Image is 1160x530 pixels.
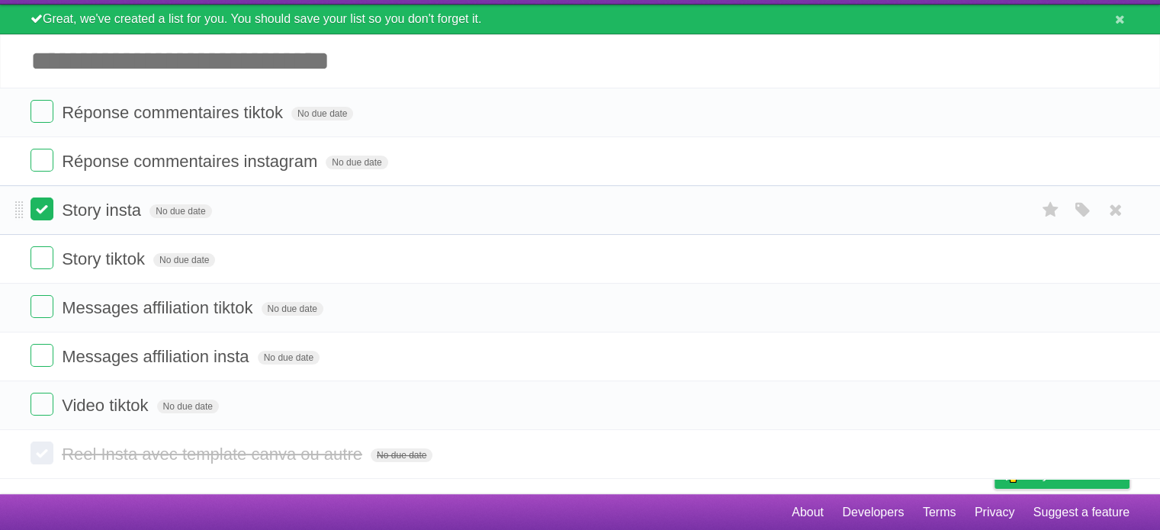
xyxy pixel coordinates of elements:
[62,201,145,220] span: Story insta
[371,448,432,462] span: No due date
[923,498,956,527] a: Terms
[262,302,323,316] span: No due date
[31,198,53,220] label: Done
[62,445,366,464] span: Reel Insta avec template canva ou autre
[975,498,1014,527] a: Privacy
[153,253,215,267] span: No due date
[62,103,287,122] span: Réponse commentaires tiktok
[31,393,53,416] label: Done
[62,249,149,268] span: Story tiktok
[258,351,320,365] span: No due date
[842,498,904,527] a: Developers
[31,100,53,123] label: Done
[31,344,53,367] label: Done
[157,400,219,413] span: No due date
[792,498,824,527] a: About
[149,204,211,218] span: No due date
[326,156,387,169] span: No due date
[62,347,252,366] span: Messages affiliation insta
[291,107,353,120] span: No due date
[31,246,53,269] label: Done
[31,295,53,318] label: Done
[62,152,321,171] span: Réponse commentaires instagram
[31,442,53,464] label: Done
[1027,461,1122,488] span: Buy me a coffee
[1036,198,1065,223] label: Star task
[1033,498,1129,527] a: Suggest a feature
[62,298,256,317] span: Messages affiliation tiktok
[62,396,152,415] span: Video tiktok
[31,149,53,172] label: Done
